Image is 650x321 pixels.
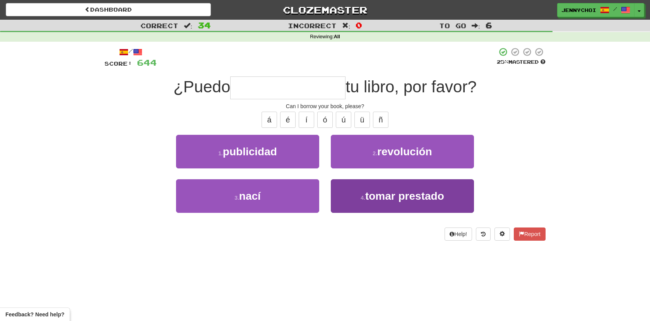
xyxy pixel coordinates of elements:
[184,22,192,29] span: :
[104,60,132,67] span: Score:
[377,146,432,158] span: revolución
[361,195,365,201] small: 4 .
[354,112,370,128] button: ü
[331,135,474,168] button: 2.revolución
[346,78,477,96] span: tu libro, por favor?
[342,22,351,29] span: :
[262,112,277,128] button: á
[497,59,508,65] span: 25 %
[173,78,230,96] span: ¿Puedo
[223,146,277,158] span: publicidad
[137,58,157,67] span: 644
[334,34,340,39] strong: All
[234,195,239,201] small: 3 .
[288,22,337,29] span: Incorrect
[104,102,546,110] div: Can I borrow your book, please?
[331,179,474,213] button: 4.tomar prestado
[6,3,211,16] a: Dashboard
[140,22,178,29] span: Correct
[497,59,546,66] div: Mastered
[222,3,428,17] a: Clozemaster
[336,112,351,128] button: ú
[486,20,492,30] span: 6
[317,112,333,128] button: ó
[198,20,211,30] span: 34
[5,311,64,318] span: Open feedback widget
[373,112,388,128] button: ñ
[557,3,635,17] a: jennychoi /
[613,6,617,12] span: /
[514,228,546,241] button: Report
[218,150,223,156] small: 1 .
[476,228,491,241] button: Round history (alt+y)
[104,47,157,57] div: /
[280,112,296,128] button: é
[239,190,261,202] span: nací
[373,150,377,156] small: 2 .
[176,135,319,168] button: 1.publicidad
[356,20,362,30] span: 0
[472,22,480,29] span: :
[299,112,314,128] button: í
[176,179,319,213] button: 3.nací
[439,22,466,29] span: To go
[365,190,444,202] span: tomar prestado
[445,228,472,241] button: Help!
[561,7,596,14] span: jennychoi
